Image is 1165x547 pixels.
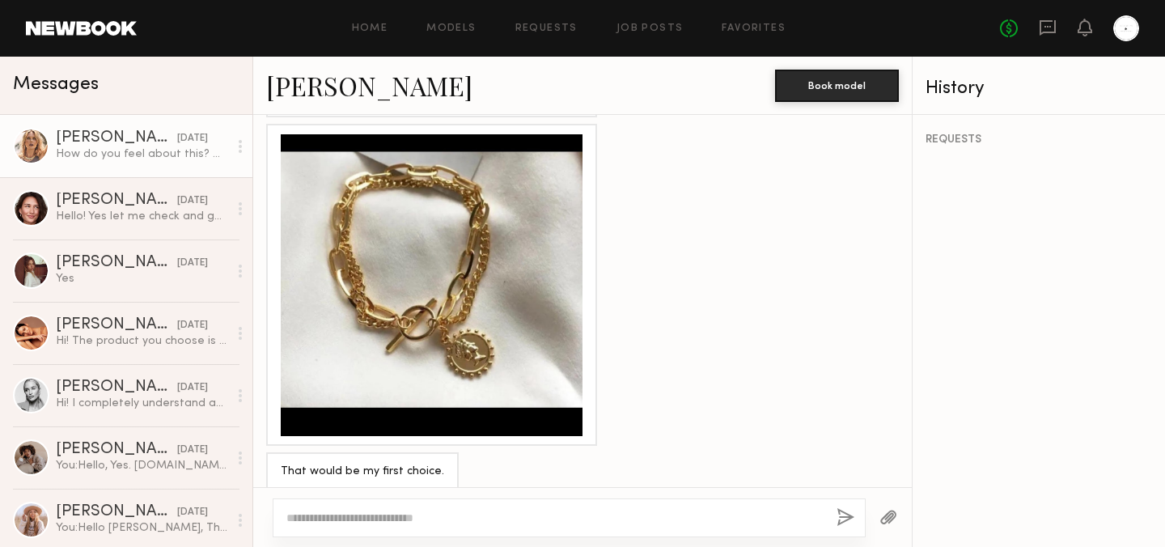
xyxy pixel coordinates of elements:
[177,131,208,146] div: [DATE]
[177,443,208,458] div: [DATE]
[13,75,99,94] span: Messages
[56,380,177,396] div: [PERSON_NAME]
[56,130,177,146] div: [PERSON_NAME]
[281,463,444,481] div: That would be my first choice.
[352,23,388,34] a: Home
[515,23,578,34] a: Requests
[56,317,177,333] div: [PERSON_NAME]
[177,318,208,333] div: [DATE]
[56,193,177,209] div: [PERSON_NAME]
[56,458,228,473] div: You: Hello, Yes. [DOMAIN_NAME] Thank you
[775,70,899,102] button: Book model
[56,442,177,458] div: [PERSON_NAME]
[177,505,208,520] div: [DATE]
[56,396,228,411] div: Hi! I completely understand about the limited quantities. Since I typically reserve collaboration...
[616,23,684,34] a: Job Posts
[56,209,228,224] div: Hello! Yes let me check and get bsck!
[177,193,208,209] div: [DATE]
[177,380,208,396] div: [DATE]
[926,134,1152,146] div: REQUESTS
[266,68,472,103] a: [PERSON_NAME]
[926,79,1152,98] div: History
[56,271,228,286] div: Yes
[56,146,228,162] div: How do you feel about this? Do you think it goes together? I think I can do something really nice...
[56,255,177,271] div: [PERSON_NAME]
[56,504,177,520] div: [PERSON_NAME]
[722,23,786,34] a: Favorites
[426,23,476,34] a: Models
[56,333,228,349] div: Hi! The product you choose is fine, I like all the products in general, no problem!
[775,78,899,91] a: Book model
[56,520,228,536] div: You: Hello [PERSON_NAME], Thank you very much for your kind response. We would be delighted to pr...
[177,256,208,271] div: [DATE]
